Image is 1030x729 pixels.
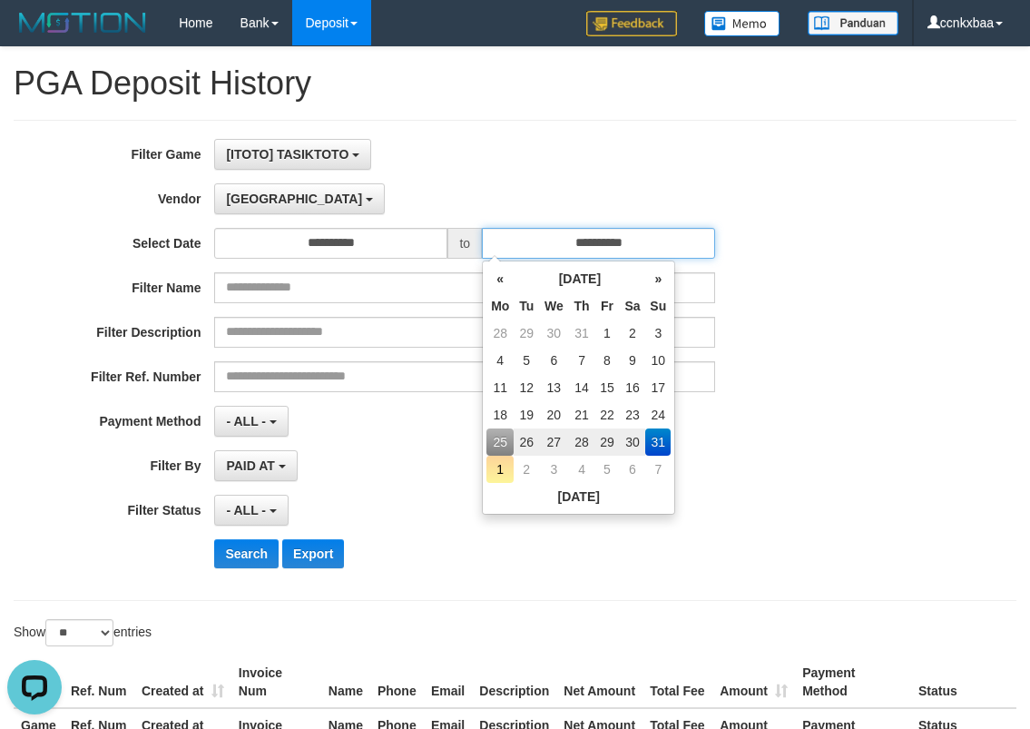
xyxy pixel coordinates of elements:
[486,401,514,429] td: 18
[214,495,288,526] button: - ALL -
[514,320,539,347] td: 29
[620,456,646,483] td: 6
[569,347,595,374] td: 7
[214,450,297,481] button: PAID AT
[514,292,539,320] th: Tu
[486,456,514,483] td: 1
[539,347,569,374] td: 6
[594,347,619,374] td: 8
[539,374,569,401] td: 13
[569,320,595,347] td: 31
[712,656,795,708] th: Amount
[514,265,645,292] th: [DATE]
[514,374,539,401] td: 12
[645,429,671,456] td: 31
[14,65,1016,102] h1: PGA Deposit History
[214,183,384,214] button: [GEOGRAPHIC_DATA]
[594,456,619,483] td: 5
[472,656,556,708] th: Description
[586,11,677,36] img: Feedback.jpg
[447,228,482,259] span: to
[539,401,569,429] td: 20
[594,320,619,347] td: 1
[645,374,671,401] td: 17
[214,406,288,437] button: - ALL -
[620,320,646,347] td: 2
[539,429,569,456] td: 27
[282,539,344,568] button: Export
[620,292,646,320] th: Sa
[486,429,514,456] td: 25
[45,619,113,646] select: Showentries
[569,401,595,429] td: 21
[569,374,595,401] td: 14
[486,265,514,292] th: «
[214,539,279,568] button: Search
[645,265,671,292] th: »
[620,401,646,429] td: 23
[645,320,671,347] td: 3
[594,292,619,320] th: Fr
[594,374,619,401] td: 15
[539,456,569,483] td: 3
[795,656,911,708] th: Payment Method
[645,292,671,320] th: Su
[214,139,371,170] button: [ITOTO] TASIKTOTO
[14,619,152,646] label: Show entries
[643,656,712,708] th: Total Fee
[911,656,1016,708] th: Status
[514,347,539,374] td: 5
[486,320,514,347] td: 28
[486,347,514,374] td: 4
[594,429,619,456] td: 29
[645,401,671,429] td: 24
[704,11,780,36] img: Button%20Memo.svg
[226,414,266,429] span: - ALL -
[321,656,370,708] th: Name
[370,656,424,708] th: Phone
[64,656,134,708] th: Ref. Num
[226,147,348,162] span: [ITOTO] TASIKTOTO
[486,374,514,401] td: 11
[556,656,643,708] th: Net Amount
[620,347,646,374] td: 9
[7,7,62,62] button: Open LiveChat chat widget
[486,292,514,320] th: Mo
[514,456,539,483] td: 2
[226,503,266,517] span: - ALL -
[808,11,898,35] img: panduan.png
[569,429,595,456] td: 28
[569,456,595,483] td: 4
[645,347,671,374] td: 10
[569,292,595,320] th: Th
[226,192,362,206] span: [GEOGRAPHIC_DATA]
[539,320,569,347] td: 30
[424,656,472,708] th: Email
[645,456,671,483] td: 7
[539,292,569,320] th: We
[514,429,539,456] td: 26
[231,656,321,708] th: Invoice Num
[486,483,671,510] th: [DATE]
[134,656,231,708] th: Created at
[620,429,646,456] td: 30
[620,374,646,401] td: 16
[514,401,539,429] td: 19
[14,9,152,36] img: MOTION_logo.png
[594,401,619,429] td: 22
[226,458,274,473] span: PAID AT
